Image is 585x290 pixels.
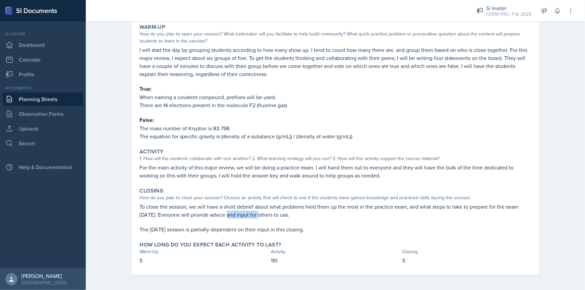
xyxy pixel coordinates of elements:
[3,53,83,66] a: Calendar
[140,30,531,45] div: How do you plan to open your session? What icebreaker will you facilitate to help build community...
[21,279,67,286] div: [GEOGRAPHIC_DATA]
[3,38,83,52] a: Dashboard
[3,68,83,81] a: Profile
[3,122,83,135] a: Uploads
[140,124,531,132] p: The mass number of Krypton is 83.798.
[140,155,531,162] div: 1. How will the students collaborate with one another? 2. What learning strategy will you use? 3....
[271,257,400,265] p: 110
[140,188,164,194] label: Closing
[140,148,164,155] label: Activity
[140,101,531,109] p: There are 14 electrons present in the molecule F2 (fluorine gas)
[3,160,83,174] div: Help & Documentation
[140,241,281,248] label: How long do you expect each activity to last?
[3,107,83,121] a: Observation Forms
[140,203,531,219] p: To close the session, we will have a short debrief about what problems held them up the most in t...
[3,92,83,106] a: Planning Sheets
[140,248,269,255] div: Warm-Up
[21,273,67,279] div: [PERSON_NAME]
[140,24,166,30] label: Warm-Up
[403,257,531,265] p: 5
[140,85,152,93] strong: True:
[140,46,531,78] p: I will start the day by grouping students according to how many show up. I tend to count how many...
[140,132,531,140] p: The equation for specific gravity is (density of a substance (g/mL)) / (density of water (g/mL))
[3,137,83,150] a: Search
[140,225,531,233] p: The [DATE] session is partially dependent on their input in this closing.
[140,257,269,265] p: 5
[140,116,154,124] strong: False:
[140,194,531,201] div: How do you plan to close your session? Choose an activity that will check to see if the students ...
[486,4,531,12] div: Si leader
[140,163,531,179] p: For the main activity of this major review, we will be doing a practice exam. I will hand them ou...
[3,31,83,37] div: Si leader
[140,93,531,101] p: When naming a covalent compound, prefixes will be used.
[3,85,83,91] div: Documents
[403,248,531,255] div: Closing
[486,11,531,18] div: CHEM 1151 / Fall 2025
[271,248,400,255] div: Activity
